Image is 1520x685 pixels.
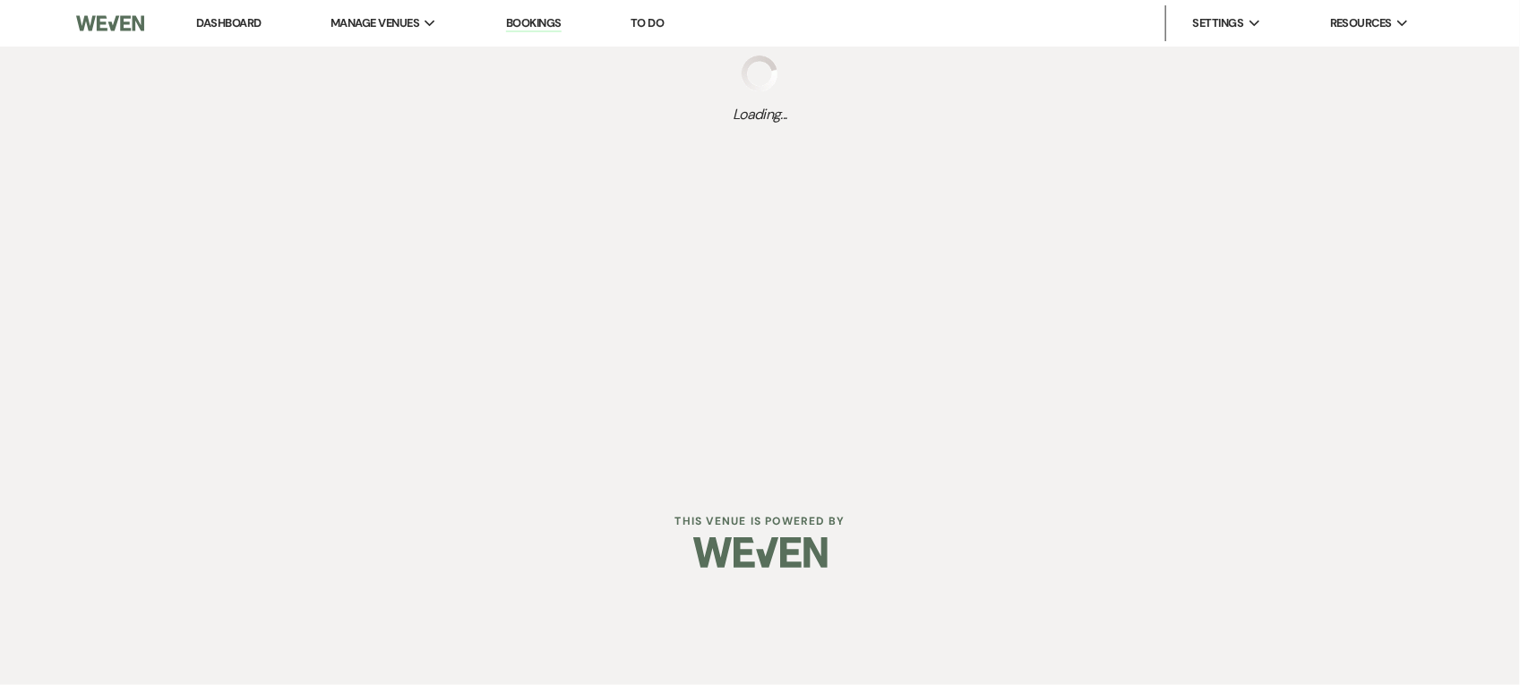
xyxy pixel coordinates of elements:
[76,4,144,42] img: Weven Logo
[733,104,787,125] span: Loading...
[331,14,419,32] span: Manage Venues
[742,56,777,91] img: loading spinner
[506,15,562,32] a: Bookings
[1330,14,1392,32] span: Resources
[1193,14,1244,32] span: Settings
[693,521,828,584] img: Weven Logo
[631,15,664,30] a: To Do
[196,15,261,30] a: Dashboard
